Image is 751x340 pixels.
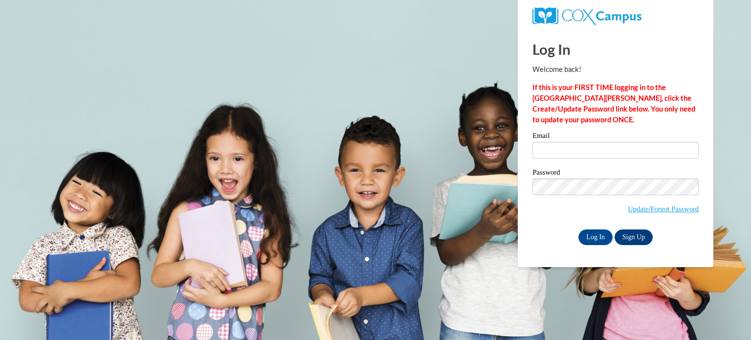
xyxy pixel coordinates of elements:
[532,83,695,124] strong: If this is your FIRST TIME logging in to the [GEOGRAPHIC_DATA][PERSON_NAME], click the Create/Upd...
[532,7,641,25] img: COX Campus
[532,39,699,59] h1: Log In
[532,132,699,142] label: Email
[615,229,653,245] a: Sign Up
[628,205,699,213] a: Update/Forgot Password
[532,11,641,20] a: COX Campus
[532,64,699,75] p: Welcome back!
[578,229,613,245] input: Log In
[532,169,699,179] label: Password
